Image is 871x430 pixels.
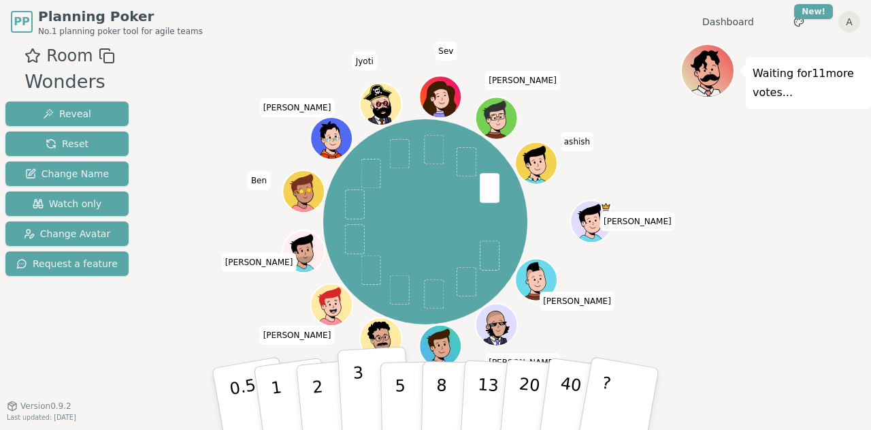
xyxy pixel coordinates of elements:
span: Change Avatar [24,227,111,241]
button: Request a feature [5,251,129,276]
button: Change Avatar [5,221,129,246]
button: Change Name [5,162,129,186]
span: Click to change your name [485,354,560,373]
span: Room [46,44,93,68]
button: Reset [5,132,129,156]
button: Reveal [5,102,129,126]
span: Click to change your name [561,132,593,151]
span: Change Name [25,167,109,181]
button: Watch only [5,191,129,216]
span: Click to change your name [222,254,297,273]
button: Version0.9.2 [7,401,71,412]
span: Version 0.9.2 [20,401,71,412]
span: No.1 planning poker tool for agile teams [38,26,203,37]
button: A [838,11,860,33]
a: PPPlanning PokerNo.1 planning poker tool for agile teams [11,7,203,37]
button: New! [787,10,811,34]
span: Click to change your name [260,326,335,345]
button: Click to change your avatar [421,326,460,366]
span: Click to change your name [260,98,335,117]
div: Wonders [24,68,114,96]
span: Click to change your name [435,42,457,61]
span: Watch only [33,197,102,211]
span: Click to change your name [600,212,675,231]
a: Dashboard [702,15,754,29]
button: Add as favourite [24,44,41,68]
span: Click to change your name [352,52,377,71]
span: Click to change your name [248,171,270,190]
span: Reset [46,137,88,151]
div: New! [794,4,833,19]
span: Click to change your name [485,71,560,90]
span: Planning Poker [38,7,203,26]
span: Click to change your name [540,292,614,311]
span: Julin Patel is the host [601,202,611,212]
p: Waiting for 11 more votes... [753,64,864,102]
span: Request a feature [16,257,118,271]
span: Last updated: [DATE] [7,414,76,421]
span: PP [14,14,29,30]
span: Reveal [43,107,91,121]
